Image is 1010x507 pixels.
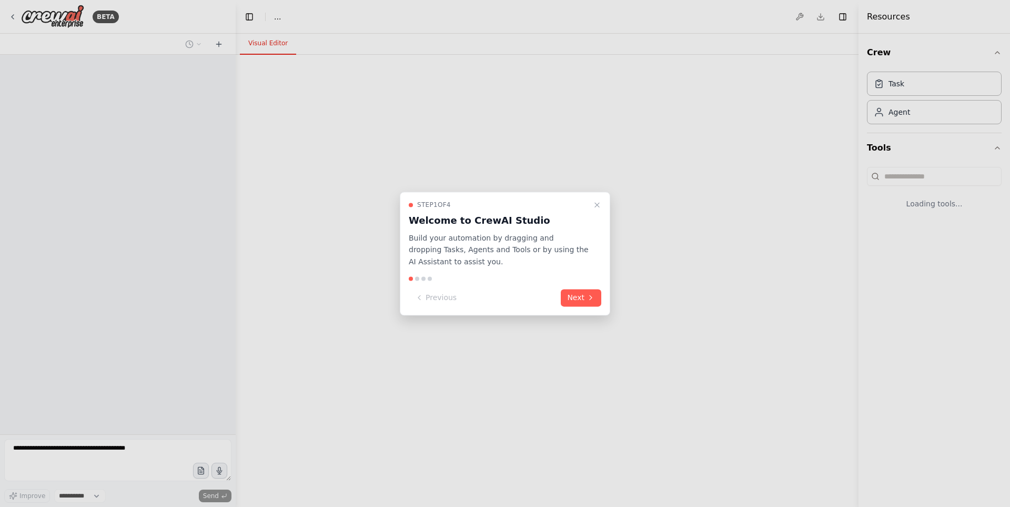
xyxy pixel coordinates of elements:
[561,289,601,306] button: Next
[591,198,603,211] button: Close walkthrough
[417,201,451,209] span: Step 1 of 4
[409,232,589,268] p: Build your automation by dragging and dropping Tasks, Agents and Tools or by using the AI Assista...
[242,9,257,24] button: Hide left sidebar
[409,289,463,306] button: Previous
[409,213,589,228] h3: Welcome to CrewAI Studio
